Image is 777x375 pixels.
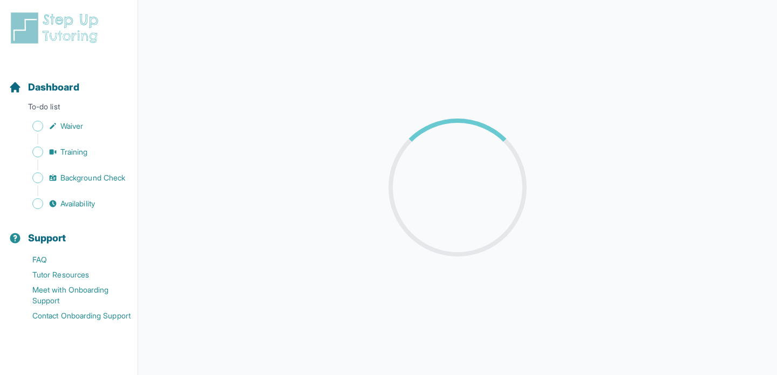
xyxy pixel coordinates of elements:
span: Availability [60,198,95,209]
p: To-do list [4,101,133,116]
a: Training [9,144,138,159]
button: Support [4,213,133,250]
a: FAQ [9,252,138,267]
span: Training [60,147,88,157]
a: Contact Onboarding Support [9,308,138,323]
a: Dashboard [9,80,79,95]
span: Dashboard [28,80,79,95]
a: Background Check [9,170,138,185]
span: Waiver [60,121,83,131]
a: Meet with Onboarding Support [9,282,138,308]
a: Tutor Resources [9,267,138,282]
a: Availability [9,196,138,211]
button: Dashboard [4,63,133,99]
span: Background Check [60,172,125,183]
span: Support [28,231,66,246]
a: Waiver [9,119,138,134]
img: logo [9,11,105,45]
